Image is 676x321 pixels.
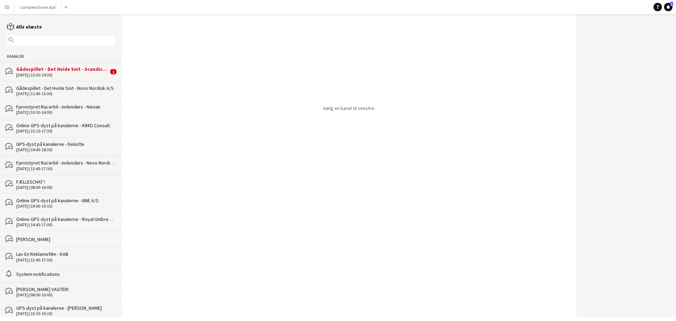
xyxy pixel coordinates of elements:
[16,251,115,257] div: Lav En Reklamefilm - KAB
[16,286,115,292] div: [PERSON_NAME] VAGTER!
[16,292,115,297] div: [DATE] (08:00-16:00)
[16,73,108,78] div: [DATE] (15:30-19:30)
[16,160,115,166] div: Fjernstyret Racerbil - indendørs - Novo Nordisk A/S
[16,110,115,115] div: [DATE] (10:30-14:00)
[664,3,672,11] a: 1
[110,69,117,74] span: 1
[16,216,115,222] div: Online GPS-dyst på kanalerne - Royal Unibrew A/S
[16,66,108,72] div: Gådespillet - Det Hvide Snit - Scandic Falkoner
[16,258,115,263] div: [DATE] (12:45-17:30)
[670,2,673,6] span: 1
[16,179,115,185] div: FÆLLESCHAT !
[16,185,115,190] div: [DATE] (08:00-16:00)
[16,311,115,316] div: [DATE] (13:15-16:15)
[14,0,62,14] button: Complete Event ApS
[16,129,115,134] div: [DATE] (15:15-17:30)
[16,122,115,129] div: Online GPS-dyst på kanalerne - KIMO Consult
[16,197,115,204] div: Online GPS-dyst på kanalerne - NNE A/S
[16,141,115,147] div: GPS-dyst på kanalerne - Deloitte
[16,85,115,91] div: Gådespillet - Det Hvide Snit - Novo Nordisk A/S
[16,305,115,311] div: GPS-dyst på kanalerne - [PERSON_NAME]
[16,204,115,209] div: [DATE] (14:00-16:15)
[16,166,115,171] div: [DATE] (13:45-17:30)
[16,222,115,227] div: [DATE] (14:45-17:00)
[16,147,115,152] div: [DATE] (14:45-18:30)
[323,105,375,111] p: Vælg en kanal til venstre.
[16,91,115,96] div: [DATE] (11:45-15:30)
[16,104,115,110] div: Fjernstyret Racerbil - indendørs - Naviair
[7,24,42,30] a: Alle ulæste
[16,236,115,242] div: [PERSON_NAME]
[16,271,115,277] div: System notifications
